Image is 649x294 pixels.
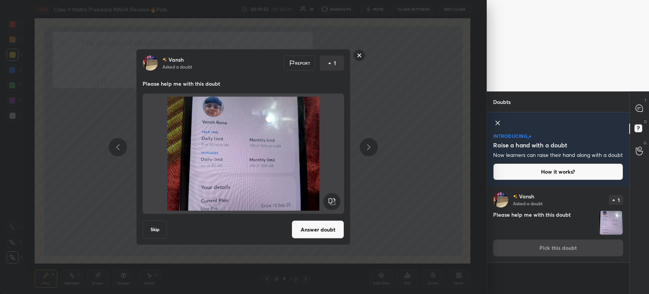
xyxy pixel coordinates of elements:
[493,211,596,235] h4: Please help me with this doubt
[644,140,647,146] p: G
[513,200,543,206] p: Asked a doubt
[644,97,647,103] p: T
[284,56,315,71] div: Report
[519,193,534,200] p: Vansh
[599,211,623,235] img: 1759326544A2CIYK.JPEG
[493,151,623,159] p: Now learners can raise their hand along with a doubt
[143,80,344,88] p: Please help me with this doubt
[487,186,629,286] div: grid
[168,57,184,63] p: Vansh
[618,198,620,202] p: 1
[143,56,158,71] img: ac57951a0799499d8fd19966482b33a2.jpg
[493,134,527,138] p: introducing
[527,137,529,139] img: small-star.76a44327.svg
[334,59,336,67] p: 1
[487,92,517,112] p: Doubts
[162,58,167,62] img: no-rating-badge.077c3623.svg
[162,64,192,70] p: Asked a doubt
[528,135,532,138] img: large-star.026637fe.svg
[152,97,335,211] img: 1759326544A2CIYK.JPEG
[292,220,344,239] button: Answer doubt
[493,192,508,208] img: ac57951a0799499d8fd19966482b33a2.jpg
[143,220,167,239] button: Skip
[644,119,647,125] p: D
[493,141,567,150] h5: Raise a hand with a doubt
[513,195,517,199] img: no-rating-badge.077c3623.svg
[493,163,623,180] button: How it works?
